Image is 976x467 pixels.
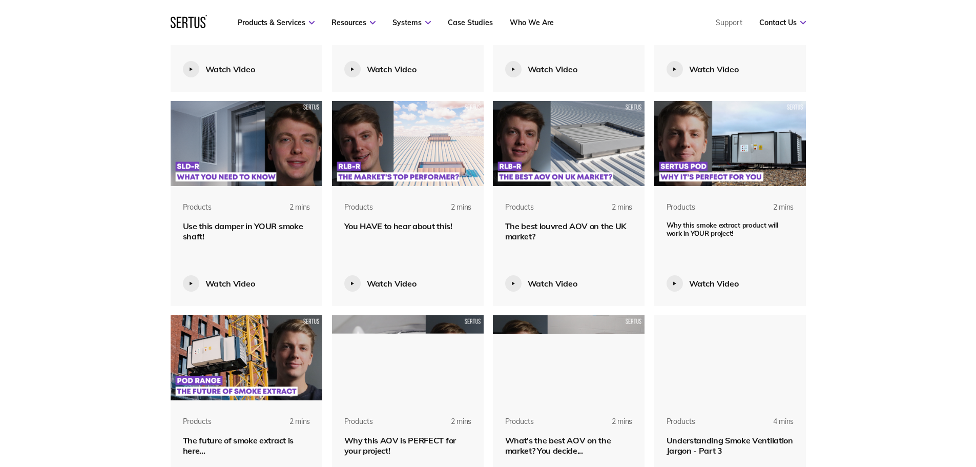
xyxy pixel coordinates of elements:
[183,221,303,241] span: Use this damper in YOUR smoke shaft!
[267,417,310,435] div: 2 mins
[667,417,695,427] div: Products
[759,18,806,27] a: Contact Us
[429,202,471,221] div: 2 mins
[689,278,739,289] div: Watch Video
[689,64,739,74] div: Watch Video
[505,202,534,213] div: Products
[751,202,794,221] div: 2 mins
[505,435,611,456] span: What's the best AOV on the market? You decide...
[183,417,212,427] div: Products
[667,221,778,237] span: Why this smoke extract product will work in YOUR project!
[331,18,376,27] a: Resources
[429,417,471,435] div: 2 mins
[751,417,794,435] div: 4 mins
[367,64,417,74] div: Watch Video
[344,435,456,456] span: Why this AOV is PERFECT for your project!
[238,18,315,27] a: Products & Services
[528,278,577,289] div: Watch Video
[267,202,310,221] div: 2 mins
[344,417,373,427] div: Products
[344,221,452,231] span: You HAVE to hear about this!
[205,64,255,74] div: Watch Video
[590,417,632,435] div: 2 mins
[183,435,294,456] span: The future of smoke extract is here...
[667,435,793,456] span: Understanding Smoke Ventilation Jargon - Part 3
[925,418,976,467] iframe: Chat Widget
[392,18,431,27] a: Systems
[505,417,534,427] div: Products
[448,18,493,27] a: Case Studies
[528,64,577,74] div: Watch Video
[205,278,255,289] div: Watch Video
[505,221,627,241] span: The best louvred AOV on the UK market?
[344,202,373,213] div: Products
[716,18,742,27] a: Support
[367,278,417,289] div: Watch Video
[590,202,632,221] div: 2 mins
[667,202,695,213] div: Products
[510,18,554,27] a: Who We Are
[183,202,212,213] div: Products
